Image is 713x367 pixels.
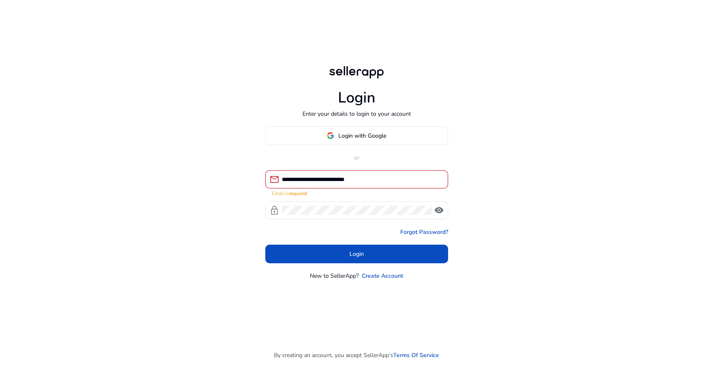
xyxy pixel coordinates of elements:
button: Login with Google [265,126,448,145]
button: Login [265,245,448,263]
p: Enter your details to login to your account [302,110,411,118]
p: or [265,153,448,162]
mat-error: Email is [272,188,441,197]
a: Create Account [362,272,403,280]
img: google-logo.svg [327,132,334,139]
p: New to SellerApp? [310,272,359,280]
a: Terms Of Service [393,351,439,360]
a: Forgot Password? [400,228,448,236]
span: visibility [434,205,444,215]
strong: required [289,190,307,197]
span: mail [269,174,279,184]
h1: Login [338,89,375,107]
span: Login [349,250,364,258]
span: lock [269,205,279,215]
span: Login with Google [338,131,386,140]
